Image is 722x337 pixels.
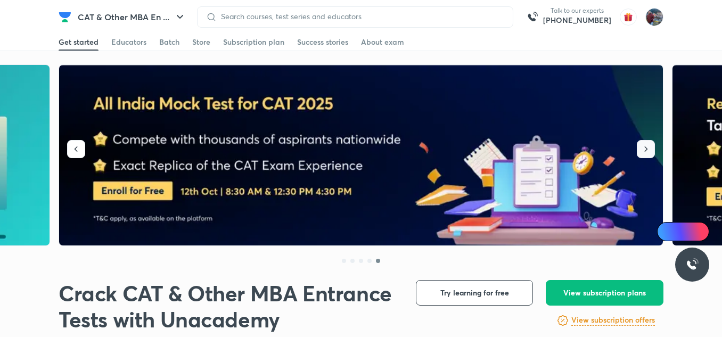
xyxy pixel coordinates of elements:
[571,314,655,327] a: View subscription offers
[546,280,663,306] button: View subscription plans
[59,280,399,332] h1: Crack CAT & Other MBA Entrance Tests with Unacademy
[416,280,533,306] button: Try learning for free
[522,6,543,28] img: call-us
[192,37,210,47] div: Store
[361,37,404,47] div: About exam
[675,227,703,236] span: Ai Doubts
[297,37,348,47] div: Success stories
[663,227,672,236] img: Icon
[71,6,193,28] button: CAT & Other MBA En ...
[223,37,284,47] div: Subscription plan
[217,12,504,21] input: Search courses, test series and educators
[59,34,99,51] a: Get started
[192,34,210,51] a: Store
[440,287,509,298] span: Try learning for free
[111,37,146,47] div: Educators
[571,315,655,326] h6: View subscription offers
[563,287,646,298] span: View subscription plans
[620,9,637,26] img: avatar
[657,222,709,241] a: Ai Doubts
[159,34,179,51] a: Batch
[361,34,404,51] a: About exam
[686,258,699,271] img: ttu
[223,34,284,51] a: Subscription plan
[159,37,179,47] div: Batch
[543,6,611,15] p: Talk to our experts
[59,37,99,47] div: Get started
[543,15,611,26] a: [PHONE_NUMBER]
[59,11,71,23] img: Company Logo
[645,8,663,26] img: Prashant saluja
[297,34,348,51] a: Success stories
[111,34,146,51] a: Educators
